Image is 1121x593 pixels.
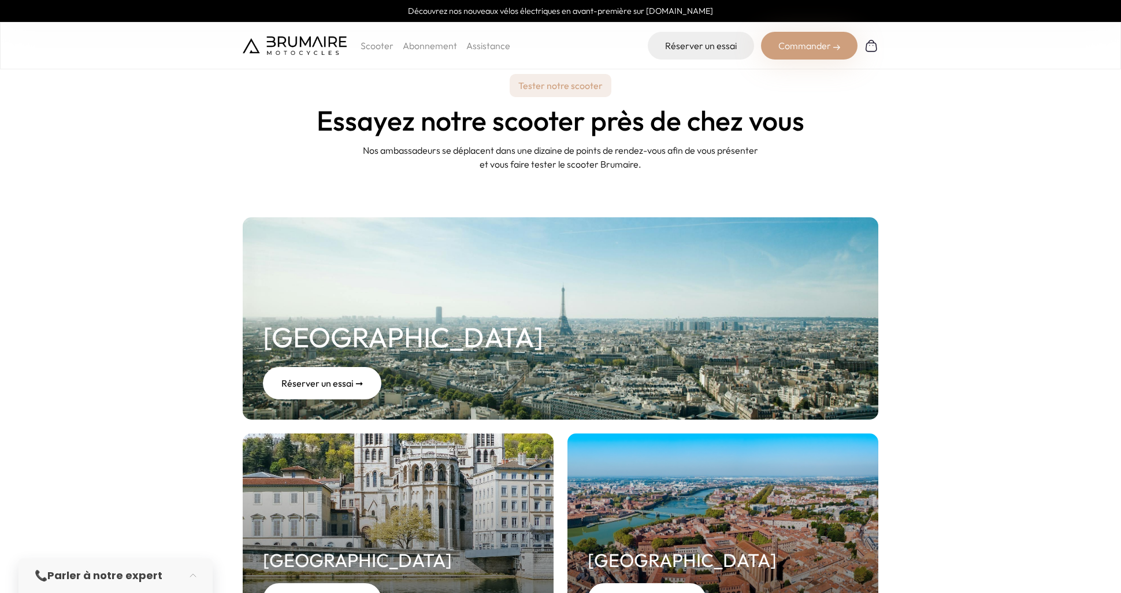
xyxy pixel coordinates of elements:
[403,40,457,51] a: Abonnement
[317,106,804,134] h1: Essayez notre scooter près de chez vous
[864,39,878,53] img: Panier
[243,217,878,420] a: [GEOGRAPHIC_DATA] Réserver un essai ➞
[263,367,381,399] div: Réserver un essai ➞
[510,74,611,97] p: Tester notre scooter
[648,32,754,60] a: Réserver un essai
[263,546,452,574] h2: [GEOGRAPHIC_DATA]
[833,44,840,51] img: right-arrow-2.png
[243,36,347,55] img: Brumaire Motocycles
[361,39,394,53] p: Scooter
[761,32,858,60] div: Commander
[466,40,510,51] a: Assistance
[263,316,543,358] h2: [GEOGRAPHIC_DATA]
[588,546,777,574] h2: [GEOGRAPHIC_DATA]
[358,143,763,171] p: Nos ambassadeurs se déplacent dans une dizaine de points de rendez-vous afin de vous présenter et...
